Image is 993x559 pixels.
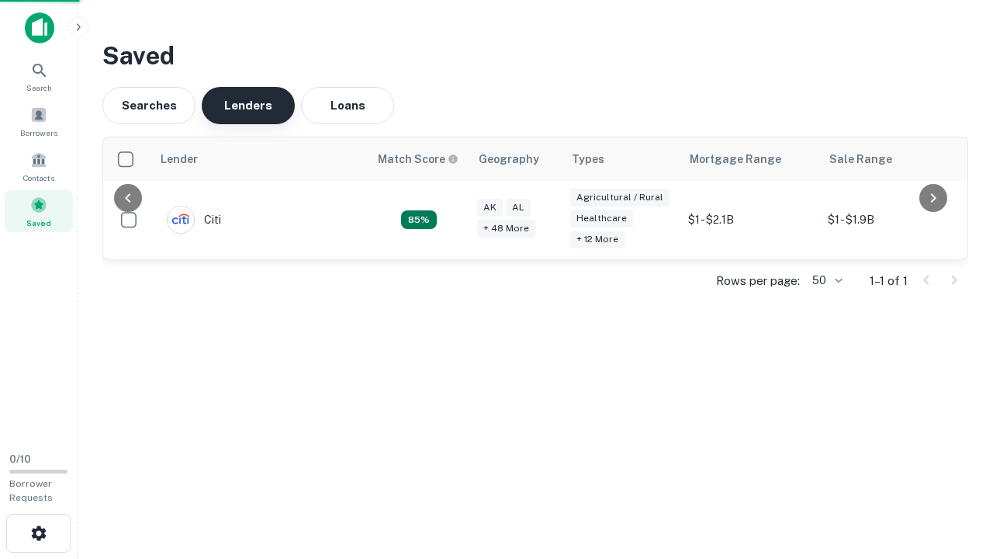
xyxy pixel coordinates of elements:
div: Geography [479,150,539,168]
p: Rows per page: [716,272,800,290]
div: + 12 more [570,231,625,248]
div: Capitalize uses an advanced AI algorithm to match your search with the best lender. The match sco... [401,210,437,229]
p: 1–1 of 1 [870,272,908,290]
div: + 48 more [477,220,535,238]
h3: Saved [102,37,968,75]
div: Sale Range [829,150,892,168]
th: Geography [469,137,562,181]
th: Types [562,137,680,181]
img: picture [168,207,194,233]
iframe: Chat Widget [915,435,993,509]
div: Agricultural / Rural [570,189,669,207]
td: $1 - $2.1B [680,181,820,259]
th: Mortgage Range [680,137,820,181]
div: AK [477,199,503,217]
div: Citi [167,206,221,234]
h6: Match Score [378,151,455,168]
span: Search [26,82,52,94]
th: Sale Range [820,137,960,181]
span: 0 / 10 [9,453,31,465]
td: $1 - $1.9B [820,181,960,259]
a: Saved [5,190,73,232]
span: Contacts [23,172,54,184]
button: Lenders [202,87,295,124]
img: capitalize-icon.png [25,12,54,43]
th: Lender [151,137,368,181]
button: Loans [301,87,394,124]
a: Search [5,55,73,97]
div: Healthcare [570,210,633,227]
div: 50 [806,269,845,292]
button: Searches [102,87,195,124]
span: Borrowers [20,127,57,139]
div: AL [506,199,531,217]
div: Lender [161,150,198,168]
span: Borrower Requests [9,478,53,503]
div: Capitalize uses an advanced AI algorithm to match your search with the best lender. The match sco... [378,151,458,168]
div: Mortgage Range [690,150,781,168]
th: Capitalize uses an advanced AI algorithm to match your search with the best lender. The match sco... [368,137,469,181]
a: Contacts [5,145,73,187]
a: Borrowers [5,100,73,142]
span: Saved [26,217,51,229]
div: Types [572,150,604,168]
